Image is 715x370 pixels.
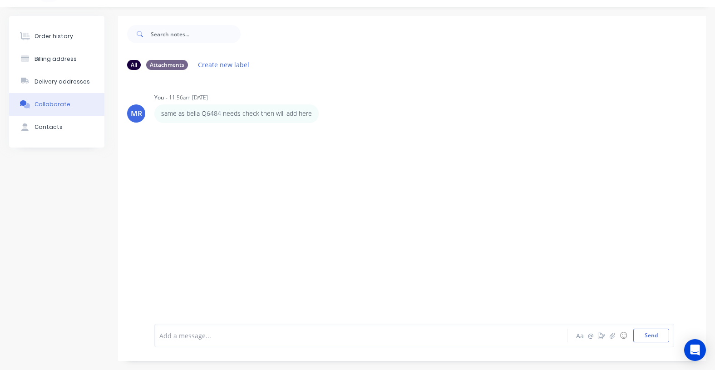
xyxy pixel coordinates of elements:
div: You [154,94,164,102]
button: Billing address [9,48,104,70]
div: Open Intercom Messenger [684,339,706,361]
button: Send [633,329,669,342]
div: Order history [35,32,73,40]
div: Collaborate [35,100,70,109]
button: Create new label [193,59,254,71]
button: Order history [9,25,104,48]
div: Billing address [35,55,77,63]
div: MR [131,108,142,119]
button: Contacts [9,116,104,138]
div: All [127,60,141,70]
button: Delivery addresses [9,70,104,93]
p: same as bella Q6484 needs check then will add here [161,109,312,118]
input: Search notes... [151,25,241,43]
div: Attachments [146,60,188,70]
div: - 11:56am [DATE] [166,94,208,102]
div: Contacts [35,123,63,131]
button: Collaborate [9,93,104,116]
button: ☺ [618,330,629,341]
button: Aa [574,330,585,341]
div: Delivery addresses [35,78,90,86]
button: @ [585,330,596,341]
